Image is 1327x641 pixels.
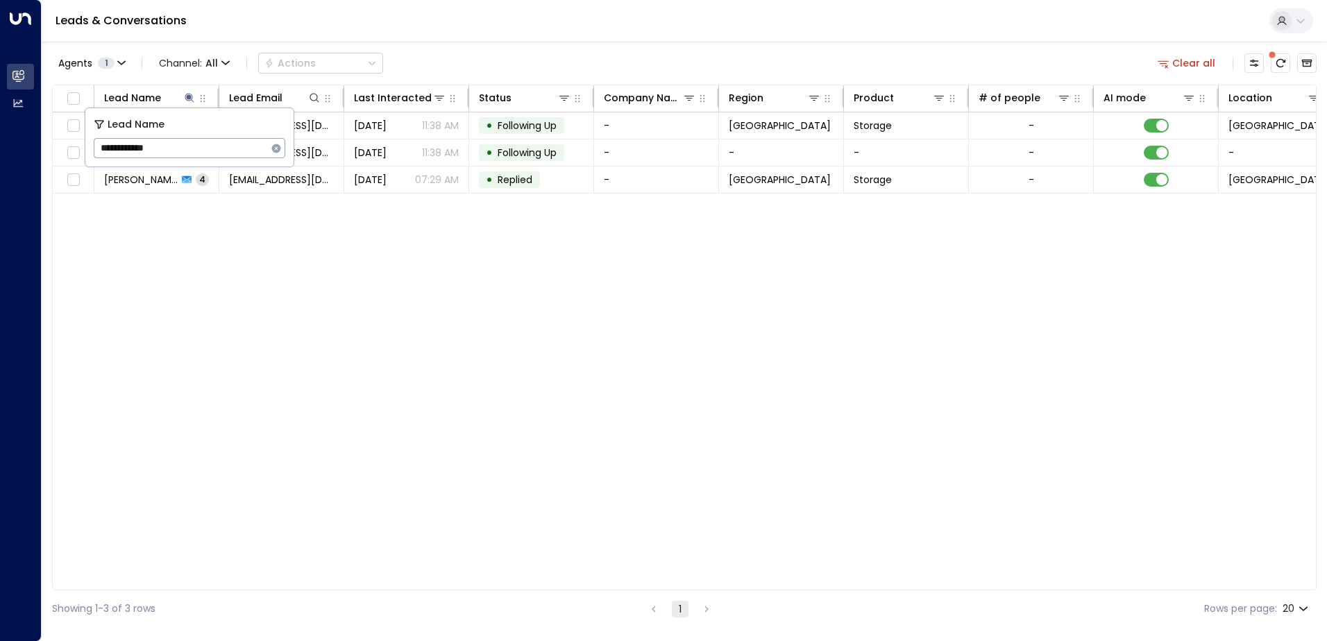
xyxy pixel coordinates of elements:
[1228,89,1321,106] div: Location
[1029,119,1034,133] div: -
[354,146,387,160] span: Sep 23, 2025
[65,144,82,162] span: Toggle select row
[104,89,196,106] div: Lead Name
[1152,53,1222,73] button: Clear all
[729,89,763,106] div: Region
[354,89,446,106] div: Last Interacted
[108,117,164,133] span: Lead Name
[1271,53,1290,73] span: There are new threads available. Refresh the grid to view the latest updates.
[65,117,82,135] span: Toggle select row
[258,53,383,74] div: Button group with a nested menu
[205,58,218,69] span: All
[1104,89,1196,106] div: AI mode
[98,58,115,69] span: 1
[153,53,235,73] button: Channel:All
[594,139,719,166] td: -
[479,89,512,106] div: Status
[258,53,383,74] button: Actions
[229,173,334,187] span: areesha.u.m0@gmail.com
[58,58,92,68] span: Agents
[1029,173,1034,187] div: -
[1283,599,1311,619] div: 20
[604,89,682,106] div: Company Name
[415,173,459,187] p: 07:29 AM
[486,168,493,191] div: •
[854,89,946,106] div: Product
[486,141,493,164] div: •
[594,166,719,193] td: -
[498,173,532,187] span: Replied
[153,53,235,73] span: Channel:
[354,89,432,106] div: Last Interacted
[422,146,459,160] p: 11:38 AM
[52,601,155,616] div: Showing 1-3 of 3 rows
[854,119,892,133] span: Storage
[1204,601,1277,616] label: Rows per page:
[52,53,130,73] button: Agents1
[729,173,831,187] span: Berkshire
[498,146,557,160] span: Following Up
[479,89,571,106] div: Status
[65,171,82,189] span: Toggle select row
[645,600,716,617] nav: pagination navigation
[1104,89,1146,106] div: AI mode
[196,173,209,185] span: 4
[979,89,1040,106] div: # of people
[354,173,387,187] span: Yesterday
[354,119,387,133] span: Yesterday
[594,112,719,139] td: -
[56,12,187,28] a: Leads & Conversations
[104,173,178,187] span: Usman Khaliq
[498,119,557,133] span: Following Up
[844,139,969,166] td: -
[604,89,696,106] div: Company Name
[229,89,282,106] div: Lead Email
[854,173,892,187] span: Storage
[979,89,1071,106] div: # of people
[1297,53,1317,73] button: Archived Leads
[422,119,459,133] p: 11:38 AM
[1029,146,1034,160] div: -
[104,89,161,106] div: Lead Name
[65,90,82,108] span: Toggle select all
[229,89,321,106] div: Lead Email
[1244,53,1264,73] button: Customize
[719,139,844,166] td: -
[264,57,316,69] div: Actions
[672,601,688,617] button: page 1
[1228,89,1272,106] div: Location
[854,89,894,106] div: Product
[486,114,493,137] div: •
[729,119,831,133] span: Berkshire
[729,89,821,106] div: Region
